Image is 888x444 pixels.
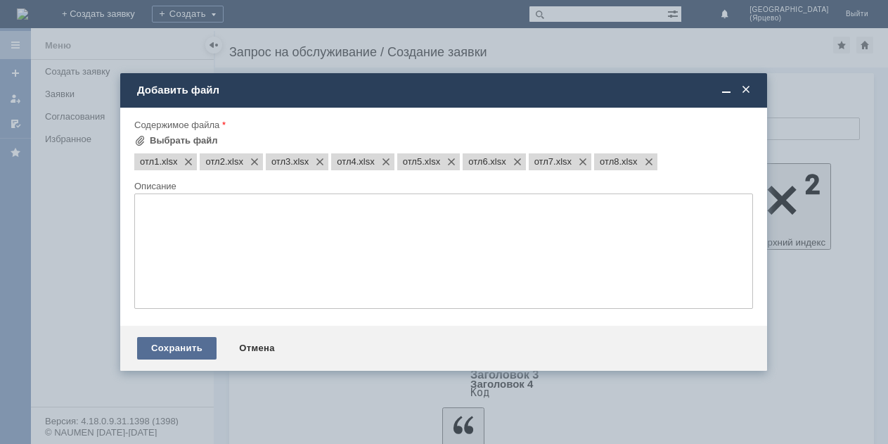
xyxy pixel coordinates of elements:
span: отл6.xlsx [468,156,487,167]
span: отл1.xlsx [159,156,177,167]
div: Содержимое файла [134,120,750,129]
span: отл2.xlsx [225,156,243,167]
span: отл7.xlsx [553,156,572,167]
span: отл5.xlsx [403,156,422,167]
span: отл4.xlsx [356,156,375,167]
span: отл7.xlsx [534,156,553,167]
span: отл1.xlsx [140,156,159,167]
span: отл3.xlsx [271,156,290,167]
span: отл2.xlsx [205,156,224,167]
div: Выбрать файл [150,135,218,146]
span: отл8.xlsx [600,156,619,167]
span: Закрыть [739,84,753,96]
span: отл8.xlsx [619,156,638,167]
div: Добавить файл [137,84,753,96]
span: Свернуть (Ctrl + M) [719,84,733,96]
div: Описание [134,182,750,191]
span: отл3.xlsx [290,156,309,167]
span: отл6.xlsx [488,156,506,167]
span: отл5.xlsx [422,156,440,167]
span: отл4.xlsx [337,156,356,167]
